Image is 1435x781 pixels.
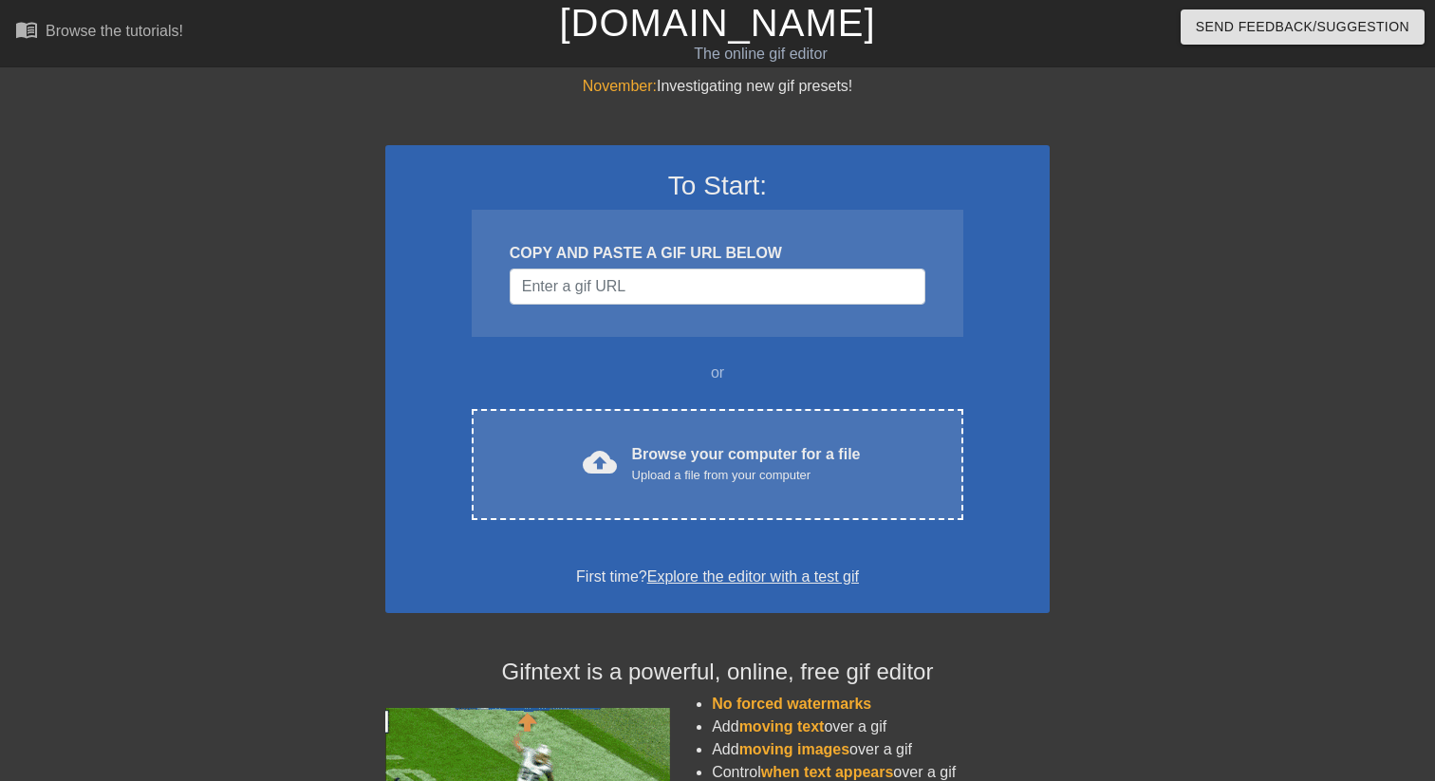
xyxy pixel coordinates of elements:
div: or [435,362,1000,384]
span: moving text [739,718,825,735]
h3: To Start: [410,170,1025,202]
input: Username [510,269,925,305]
div: COPY AND PASTE A GIF URL BELOW [510,242,925,265]
div: The online gif editor [488,43,1034,65]
div: First time? [410,566,1025,588]
span: cloud_upload [583,445,617,479]
span: moving images [739,741,849,757]
div: Browse the tutorials! [46,23,183,39]
span: Send Feedback/Suggestion [1196,15,1409,39]
span: when text appears [761,764,894,780]
a: Explore the editor with a test gif [647,568,859,585]
a: [DOMAIN_NAME] [559,2,875,44]
a: Browse the tutorials! [15,18,183,47]
button: Send Feedback/Suggestion [1181,9,1425,45]
div: Investigating new gif presets! [385,75,1050,98]
div: Upload a file from your computer [632,466,861,485]
div: Browse your computer for a file [632,443,861,485]
h4: Gifntext is a powerful, online, free gif editor [385,659,1050,686]
li: Add over a gif [712,738,1050,761]
li: Add over a gif [712,716,1050,738]
span: menu_book [15,18,38,41]
span: No forced watermarks [712,696,871,712]
span: November: [583,78,657,94]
